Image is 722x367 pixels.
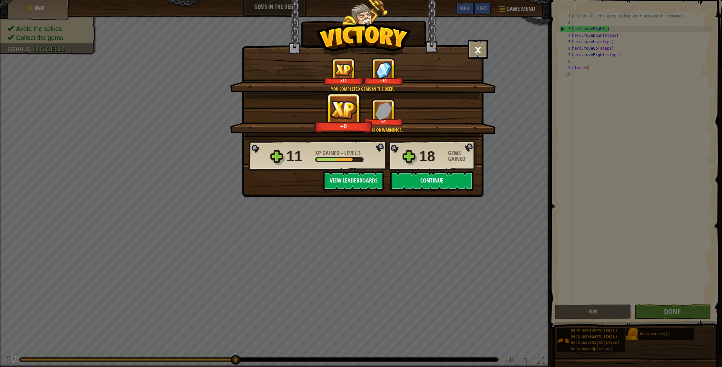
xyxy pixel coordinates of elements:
[419,146,444,167] div: 18
[316,123,371,130] div: +0
[448,150,477,162] div: Gems Gained
[261,86,464,92] div: You completed Gems in the Deep.
[316,24,411,56] img: Victory
[315,149,341,157] span: XP Gained
[390,171,473,191] button: Continue
[323,171,384,191] button: View Leaderboards
[358,149,361,157] span: 3
[325,78,362,83] div: +11
[335,64,353,76] img: XP Gained
[261,127,464,133] div: Clean code: no code errors or warnings.
[468,40,488,59] button: ×
[329,100,358,120] img: XP Gained
[365,119,402,124] div: +0
[343,149,358,157] span: Level
[375,61,392,79] img: Gems Gained
[315,150,361,156] div: -
[375,102,392,120] img: Gems Gained
[286,146,311,167] div: 11
[365,78,402,83] div: +18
